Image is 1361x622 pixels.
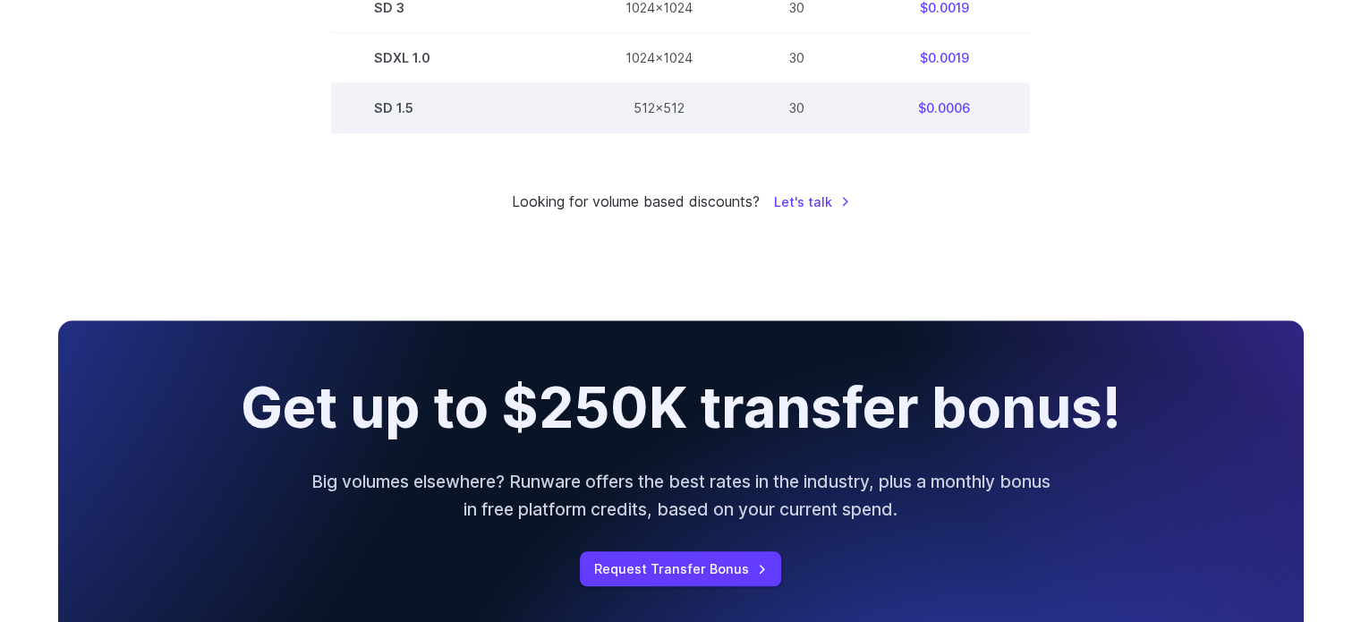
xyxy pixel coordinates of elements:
h2: Get up to $250K transfer bonus! [241,378,1121,439]
a: Let's talk [774,192,850,212]
td: 30 [736,33,858,83]
td: $0.0006 [858,83,1030,133]
td: SDXL 1.0 [331,33,583,83]
td: $0.0019 [858,33,1030,83]
a: Request Transfer Bonus [580,551,781,586]
td: SD 1.5 [331,83,583,133]
td: 1024x1024 [583,33,736,83]
td: 30 [736,83,858,133]
p: Big volumes elsewhere? Runware offers the best rates in the industry, plus a monthly bonus in fre... [309,468,1053,523]
td: 512x512 [583,83,736,133]
small: Looking for volume based discounts? [512,191,760,214]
